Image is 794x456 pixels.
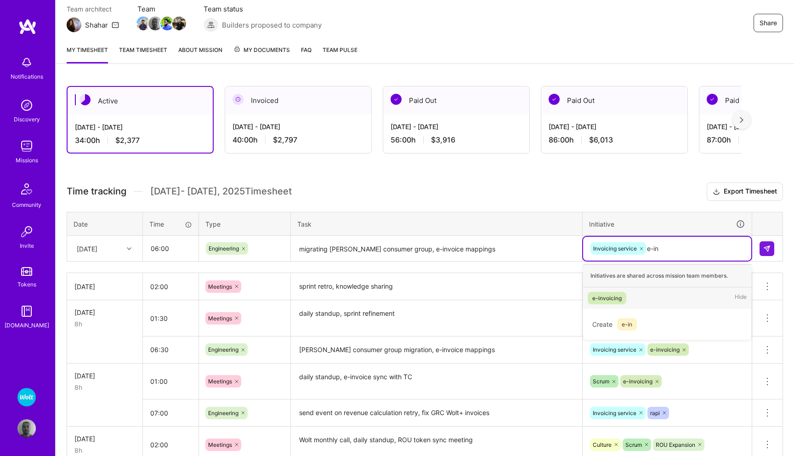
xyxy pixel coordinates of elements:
i: icon Mail [112,21,119,28]
a: Team Member Avatar [173,16,185,31]
span: Meetings [208,315,232,322]
img: Builders proposed to company [204,17,218,32]
div: 8h [74,445,135,455]
span: e-invoicing [650,346,680,353]
span: Culture [593,441,612,448]
span: Hide [735,292,747,304]
img: bell [17,53,36,72]
span: Invoicing service [593,245,637,252]
div: [DATE] - [DATE] [75,122,205,132]
div: [DOMAIN_NAME] [5,320,49,330]
div: Paid Out [383,86,529,114]
span: Meetings [208,441,232,448]
img: right [740,117,743,123]
img: Paid Out [707,94,718,105]
div: Active [68,87,213,115]
span: Meetings [208,378,232,385]
input: HH:MM [143,401,198,425]
span: Team status [204,4,322,14]
a: About Mission [178,45,222,63]
div: 8h [74,319,135,329]
textarea: migrating [PERSON_NAME] consumer group, e-invoice mappings [292,237,581,261]
div: [DATE] - [DATE] [233,122,364,131]
div: Invoiced [225,86,371,114]
div: 40:00 h [233,135,364,145]
img: Team Member Avatar [160,17,174,30]
input: HH:MM [143,306,198,331]
textarea: [PERSON_NAME] consumer group migration, e-invoice mappings [292,337,581,363]
img: Wolt - Fintech: Payments Expansion Team [17,388,36,406]
th: Type [199,212,291,236]
div: 86:00 h [549,135,680,145]
span: Engineering [208,410,238,416]
div: Tokens [17,279,36,289]
div: [DATE] [74,371,135,381]
img: logo [18,18,37,35]
div: Missions [16,155,38,165]
img: Invoiced [233,94,244,105]
div: [DATE] [74,282,135,291]
div: Initiative [589,219,745,229]
input: HH:MM [143,274,198,299]
span: Scrum [593,378,609,385]
input: HH:MM [143,369,198,393]
div: Initiatives are shared across mission team members. [583,264,751,287]
img: Community [16,178,38,200]
a: Team Member Avatar [149,16,161,31]
div: Create [588,313,747,335]
span: ROU Expansion [656,441,695,448]
img: Paid Out [391,94,402,105]
th: Date [67,212,143,236]
div: [DATE] [74,308,135,317]
textarea: daily standup, sprint refinement [292,301,581,336]
img: Paid Out [549,94,560,105]
span: Scrum [625,441,642,448]
span: Share [760,18,777,28]
a: Team Member Avatar [137,16,149,31]
a: Team Pulse [323,45,357,63]
a: My Documents [233,45,290,63]
i: icon Download [713,187,720,197]
img: guide book [17,302,36,320]
a: My timesheet [67,45,108,63]
input: HH:MM [143,236,198,261]
div: Shahar [85,20,108,30]
div: [DATE] [77,244,97,253]
span: Team Pulse [323,46,357,53]
span: Time tracking [67,186,126,197]
span: $3,916 [431,135,455,145]
img: teamwork [17,137,36,155]
div: Notifications [11,72,43,81]
div: 34:00 h [75,136,205,145]
span: [DATE] - [DATE] , 2025 Timesheet [150,186,292,197]
a: Team timesheet [119,45,167,63]
span: Invoicing service [593,346,636,353]
span: My Documents [233,45,290,55]
span: e-in [617,318,637,331]
span: Engineering [208,346,238,353]
div: null [760,241,775,256]
a: Wolt - Fintech: Payments Expansion Team [15,388,38,406]
div: 8h [74,382,135,392]
span: Team architect [67,4,119,14]
div: e-invoicing [592,293,622,303]
a: FAQ [301,45,312,63]
textarea: sprint retro, knowledge sharing [292,274,581,299]
div: Invite [20,241,34,251]
div: 56:00 h [391,135,522,145]
th: Task [291,212,583,236]
img: Team Member Avatar [172,17,186,30]
div: [DATE] - [DATE] [391,122,522,131]
span: $2,377 [115,136,140,145]
img: Team Member Avatar [136,17,150,30]
img: discovery [17,96,36,114]
span: Meetings [208,283,232,290]
a: User Avatar [15,419,38,438]
span: $2,797 [273,135,297,145]
div: [DATE] - [DATE] [549,122,680,131]
div: [DATE] [74,434,135,444]
span: Builders proposed to company [222,20,322,30]
textarea: daily standup, e-invoice sync with TC [292,365,581,399]
span: Team [137,4,185,14]
span: e-invoicing [623,378,652,385]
